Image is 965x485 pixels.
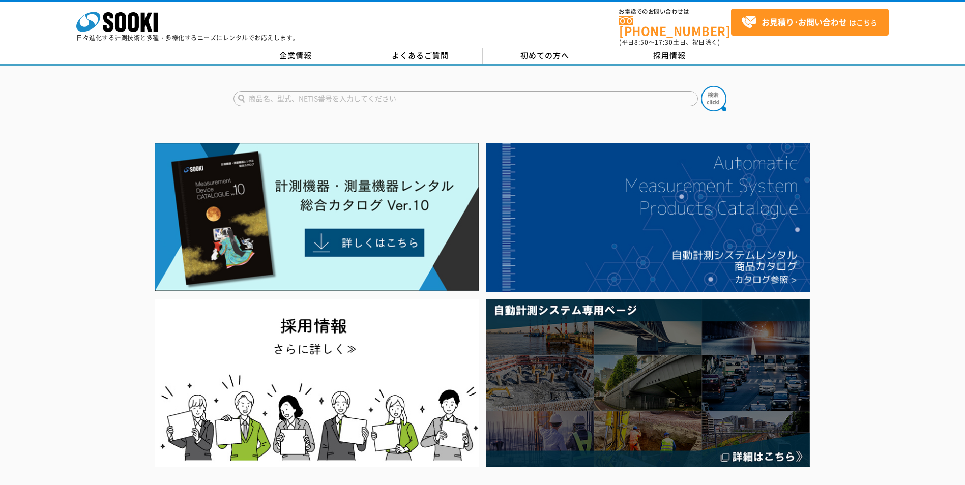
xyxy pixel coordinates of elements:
input: 商品名、型式、NETIS番号を入力してください [233,91,698,106]
a: お見積り･お問い合わせはこちら [731,9,889,36]
a: 採用情報 [607,48,732,64]
img: 自動計測システムカタログ [486,143,810,292]
span: はこちら [741,15,878,30]
img: 自動計測システム専用ページ [486,299,810,467]
a: [PHONE_NUMBER] [619,16,731,37]
img: SOOKI recruit [155,299,479,467]
strong: お見積り･お問い合わせ [762,16,847,28]
img: Catalog Ver10 [155,143,479,291]
span: 8:50 [634,38,649,47]
img: btn_search.png [701,86,726,111]
span: 初めての方へ [520,50,569,61]
span: お電話でのお問い合わせは [619,9,731,15]
span: 17:30 [655,38,673,47]
span: (平日 ～ 土日、祝日除く) [619,38,720,47]
p: 日々進化する計測技術と多種・多様化するニーズにレンタルでお応えします。 [76,35,299,41]
a: 企業情報 [233,48,358,64]
a: よくあるご質問 [358,48,483,64]
a: 初めての方へ [483,48,607,64]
